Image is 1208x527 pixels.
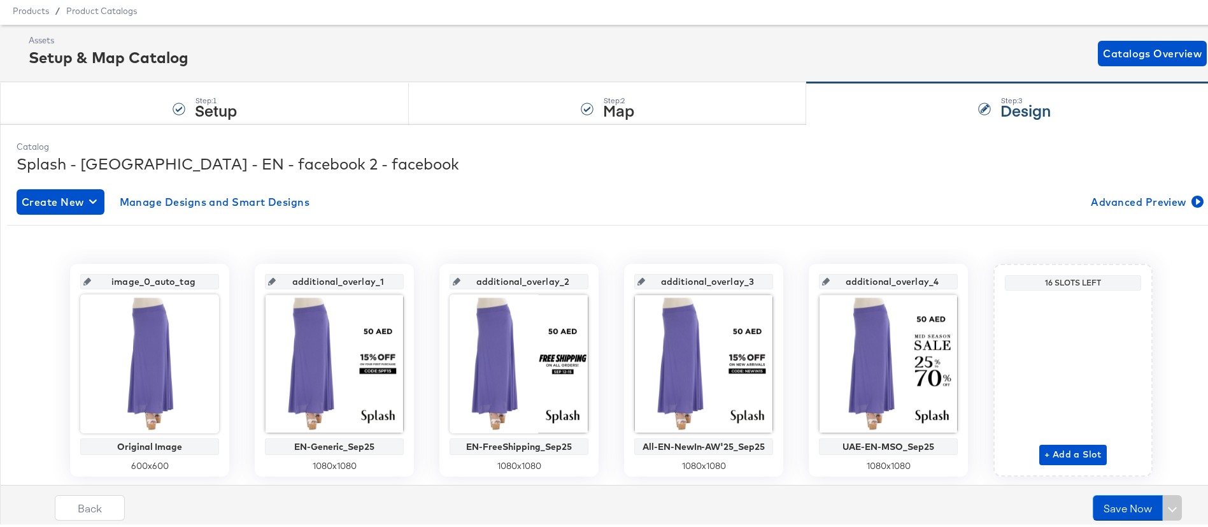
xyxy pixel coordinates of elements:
[29,43,188,65] div: Setup & Map Catalog
[115,186,315,212] button: Manage Designs and Smart Designs
[80,457,219,469] div: 600 x 600
[268,438,401,449] div: EN-Generic_Sep25
[49,3,66,13] span: /
[22,190,99,208] span: Create New
[17,150,1206,171] div: Splash - [GEOGRAPHIC_DATA] - EN - facebook 2 - facebook
[13,3,49,13] span: Products
[1103,41,1202,59] span: Catalogs Overview
[29,31,188,43] div: Assets
[634,457,773,469] div: 1080 x 1080
[17,186,104,212] button: Create New
[637,438,770,449] div: All-EN-NewIn-AW'25_Sep25
[83,438,216,449] div: Original Image
[17,138,1206,150] div: Catalog
[1008,275,1138,285] div: 16 Slots Left
[453,438,585,449] div: EN-FreeShipping_Sep25
[66,3,137,13] a: Product Catalogs
[822,438,955,449] div: UAE-EN-MSO_Sep25
[195,96,237,117] strong: Setup
[120,190,310,208] span: Manage Designs and Smart Designs
[1000,96,1051,117] strong: Design
[603,96,634,117] strong: Map
[1044,444,1102,459] span: + Add a Slot
[1093,492,1163,517] button: Save Now
[1000,93,1051,102] div: Step: 3
[450,457,588,469] div: 1080 x 1080
[1086,186,1206,212] button: Advanced Preview
[819,457,958,469] div: 1080 x 1080
[603,93,634,102] div: Step: 2
[1039,442,1107,462] button: + Add a Slot
[1098,38,1207,63] button: Catalogs Overview
[265,457,404,469] div: 1080 x 1080
[55,492,125,517] button: Back
[195,93,237,102] div: Step: 1
[1091,190,1201,208] span: Advanced Preview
